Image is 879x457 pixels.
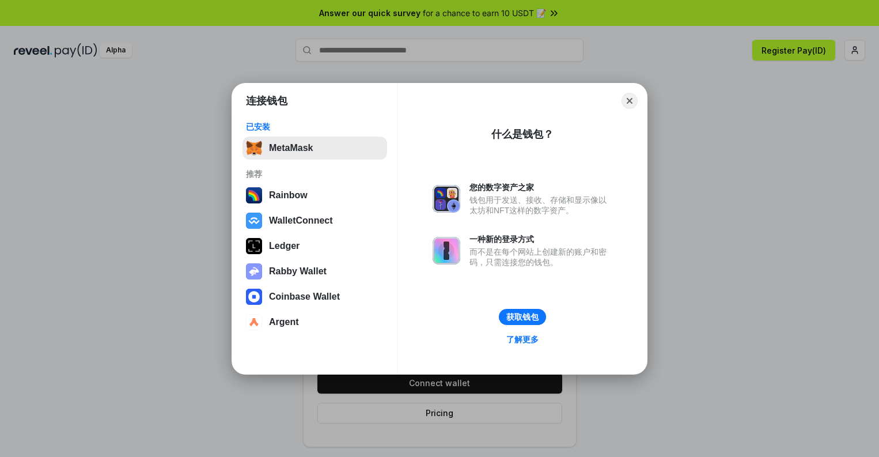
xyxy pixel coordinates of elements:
button: Rabby Wallet [243,260,387,283]
img: svg+xml,%3Csvg%20width%3D%2228%22%20height%3D%2228%22%20viewBox%3D%220%200%2028%2028%22%20fill%3D... [246,289,262,305]
div: Coinbase Wallet [269,292,340,302]
img: svg+xml,%3Csvg%20xmlns%3D%22http%3A%2F%2Fwww.w3.org%2F2000%2Fsvg%22%20fill%3D%22none%22%20viewBox... [433,185,460,213]
div: 已安装 [246,122,384,132]
div: MetaMask [269,143,313,153]
h1: 连接钱包 [246,94,287,108]
img: svg+xml,%3Csvg%20fill%3D%22none%22%20height%3D%2233%22%20viewBox%3D%220%200%2035%2033%22%20width%... [246,140,262,156]
div: 了解更多 [506,334,539,345]
button: Close [622,93,638,109]
div: 钱包用于发送、接收、存储和显示像以太坊和NFT这样的数字资产。 [469,195,612,216]
button: Argent [243,311,387,334]
button: Coinbase Wallet [243,285,387,308]
div: 什么是钱包？ [491,127,554,141]
div: 而不是在每个网站上创建新的账户和密码，只需连接您的钱包。 [469,247,612,267]
div: 推荐 [246,169,384,179]
button: WalletConnect [243,209,387,232]
img: svg+xml,%3Csvg%20width%3D%22120%22%20height%3D%22120%22%20viewBox%3D%220%200%20120%20120%22%20fil... [246,187,262,203]
div: 您的数字资产之家 [469,182,612,192]
img: svg+xml,%3Csvg%20xmlns%3D%22http%3A%2F%2Fwww.w3.org%2F2000%2Fsvg%22%20fill%3D%22none%22%20viewBox... [246,263,262,280]
img: svg+xml,%3Csvg%20xmlns%3D%22http%3A%2F%2Fwww.w3.org%2F2000%2Fsvg%22%20fill%3D%22none%22%20viewBox... [433,237,460,265]
button: Ledger [243,235,387,258]
img: svg+xml,%3Csvg%20width%3D%2228%22%20height%3D%2228%22%20viewBox%3D%220%200%2028%2028%22%20fill%3D... [246,213,262,229]
div: Rabby Wallet [269,266,327,277]
div: Rainbow [269,190,308,201]
div: Argent [269,317,299,327]
div: WalletConnect [269,216,333,226]
div: 一种新的登录方式 [469,234,612,244]
div: 获取钱包 [506,312,539,322]
button: Rainbow [243,184,387,207]
div: Ledger [269,241,300,251]
a: 了解更多 [499,332,545,347]
img: svg+xml,%3Csvg%20xmlns%3D%22http%3A%2F%2Fwww.w3.org%2F2000%2Fsvg%22%20width%3D%2228%22%20height%3... [246,238,262,254]
button: 获取钱包 [499,309,546,325]
img: svg+xml,%3Csvg%20width%3D%2228%22%20height%3D%2228%22%20viewBox%3D%220%200%2028%2028%22%20fill%3D... [246,314,262,330]
button: MetaMask [243,137,387,160]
